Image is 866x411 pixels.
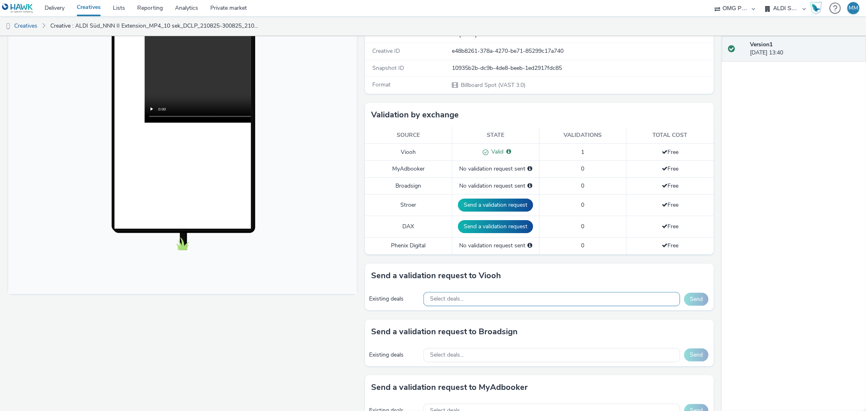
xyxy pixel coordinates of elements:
button: Send [684,348,708,361]
span: 0 [581,165,584,173]
div: Please select a deal below and click on Send to send a validation request to MyAdbooker. [527,165,532,173]
span: Select deals... [430,296,464,303]
span: Valid [488,148,503,156]
h3: Validation by exchange [371,109,459,121]
div: Existing deals [369,351,419,359]
div: No validation request sent [456,182,535,190]
h3: Send a validation request to MyAdbooker [371,381,528,394]
button: Send a validation request [458,199,533,212]
span: 0 [581,242,584,249]
div: No validation request sent [456,242,535,250]
span: Free [662,148,678,156]
td: Phenix Digital [365,238,452,254]
div: Existing deals [369,295,419,303]
div: Please select a deal below and click on Send to send a validation request to Phenix Digital. [527,242,532,250]
span: Billboard Spot (VAST 3.0) [460,81,525,89]
span: 0 [581,201,584,209]
h3: Send a validation request to Broadsign [371,326,518,338]
div: MM [849,2,858,14]
span: Free [662,182,678,190]
h3: Send a validation request to Viooh [371,270,501,282]
span: Free [662,201,678,209]
span: Creative ID [372,47,400,55]
img: dooh [4,22,12,30]
span: Free [662,242,678,249]
strong: Version 1 [750,41,773,48]
span: 0 [581,182,584,190]
td: Stroer [365,195,452,216]
th: Validations [539,127,626,144]
th: State [452,127,539,144]
th: Source [365,127,452,144]
span: 0 [581,223,584,230]
img: Hawk Academy [810,2,822,15]
div: No validation request sent [456,165,535,173]
div: e48b8261-378a-4270-be71-85299c17a740 [452,47,713,55]
th: Total cost [626,127,714,144]
button: Send a validation request [458,220,533,233]
td: DAX [365,216,452,238]
button: Send [684,293,708,306]
a: Creative : ALDI Süd_NNN II Extension_MP4_10 sek_DCLP_210825-300825_210825#[PERSON_NAME]#[PERSON_N... [46,16,263,36]
div: [DATE] 13:40 [750,41,860,57]
span: [DATE] [458,30,477,38]
span: 1 [581,148,584,156]
span: Free [662,223,678,230]
div: Please select a deal below and click on Send to send a validation request to Broadsign. [527,182,532,190]
a: Hawk Academy [810,2,825,15]
img: undefined Logo [2,3,33,13]
span: Format [372,81,391,89]
span: Free [662,165,678,173]
span: Select deals... [430,352,464,359]
span: Created on [372,30,400,38]
span: Snapshot ID [372,64,404,72]
td: MyAdbooker [365,161,452,177]
div: 10935b2b-dc9b-4de8-beeb-1ed2917fdc85 [452,64,713,72]
td: Viooh [365,144,452,161]
td: Broadsign [365,177,452,194]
